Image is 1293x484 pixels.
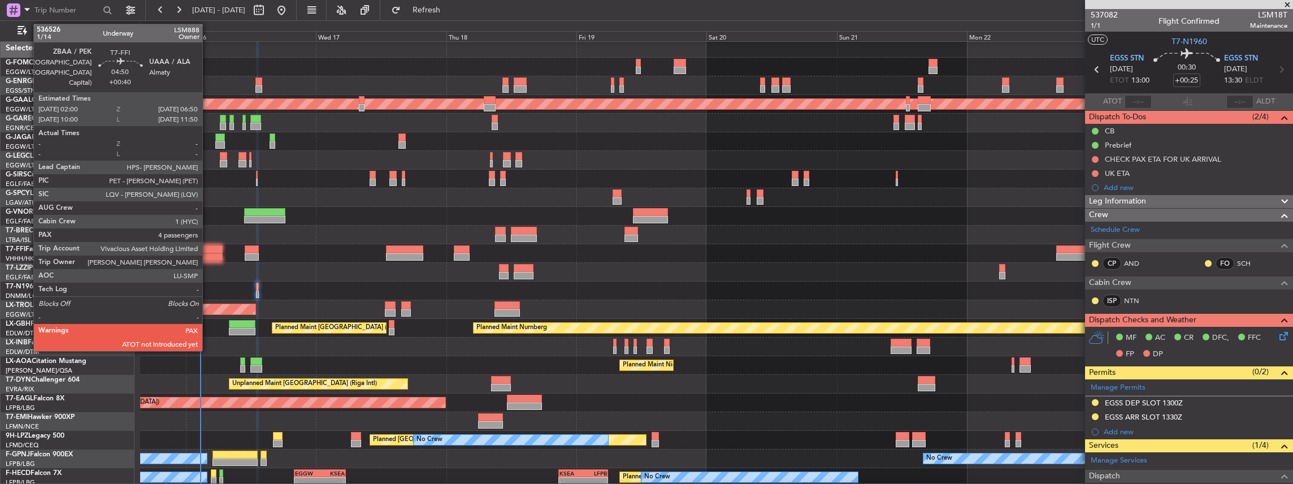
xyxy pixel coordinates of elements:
[1153,349,1163,360] span: DP
[1103,257,1121,270] div: CP
[1105,398,1183,408] div: EGSS DEP SLOT 1300Z
[706,31,836,41] div: Sat 20
[1159,15,1220,27] div: Flight Confirmed
[6,59,73,66] a: G-FOMOGlobal 6000
[583,470,607,477] div: LFPB
[1224,53,1258,64] span: EGSS STN
[386,1,454,19] button: Refresh
[1224,64,1247,75] span: [DATE]
[1089,439,1118,452] span: Services
[1105,168,1130,178] div: UK ETA
[275,319,453,336] div: Planned Maint [GEOGRAPHIC_DATA] ([GEOGRAPHIC_DATA])
[1124,296,1149,306] a: NTN
[6,68,40,76] a: EGGW/LTN
[6,302,30,309] span: LX-TRO
[6,171,71,178] a: G-SIRSCitation Excel
[1089,276,1131,289] span: Cabin Crew
[1252,366,1269,378] span: (0/2)
[6,209,33,215] span: G-VNOR
[1091,9,1118,21] span: 537082
[1131,75,1149,87] span: 13:00
[6,217,35,226] a: EGLF/FAB
[6,422,39,431] a: LFMN/NCE
[6,97,99,103] a: G-GAALCessna Citation XLS+
[6,377,31,383] span: T7-DYN
[29,27,119,35] span: Only With Activity
[1105,140,1131,150] div: Prebrief
[6,302,66,309] a: LX-TROLegacy 650
[6,395,33,402] span: T7-EAGL
[1224,75,1242,87] span: 13:30
[1256,96,1275,107] span: ALDT
[6,153,66,159] a: G-LEGCLegacy 600
[1110,64,1133,75] span: [DATE]
[1126,349,1134,360] span: FP
[6,190,30,197] span: G-SPCY
[1155,332,1165,344] span: AC
[1105,126,1114,136] div: CB
[6,433,28,439] span: 9H-LPZ
[1250,9,1287,21] span: LSM18T
[6,87,36,95] a: EGSS/STN
[1088,34,1108,45] button: UTC
[6,451,30,458] span: F-GPNJ
[6,78,70,85] a: G-ENRGPraetor 600
[926,450,952,467] div: No Crew
[6,321,31,327] span: LX-GBH
[6,153,30,159] span: G-LEGC
[837,31,967,41] div: Sun 21
[186,31,316,41] div: Tue 16
[403,6,450,14] span: Refresh
[1212,332,1229,344] span: DFC,
[6,254,39,263] a: VHHH/HKG
[6,265,29,271] span: T7-LZZI
[1110,75,1129,87] span: ETOT
[1245,75,1263,87] span: ELDT
[6,236,31,244] a: LTBA/ISL
[295,470,320,477] div: EGGW
[6,227,77,234] a: T7-BREChallenger 604
[12,22,123,40] button: Only With Activity
[1250,21,1287,31] span: Maintenance
[1178,62,1196,74] span: 00:30
[1105,154,1221,164] div: CHECK PAX ETA FOR UK ARRIVAL
[6,348,39,356] a: EDLW/DTM
[1091,21,1118,31] span: 1/1
[416,431,442,448] div: No Crew
[6,124,40,132] a: EGNR/CEG
[6,134,32,141] span: G-JAGA
[1089,111,1146,124] span: Dispatch To-Dos
[6,246,25,253] span: T7-FFI
[1103,295,1121,307] div: ISP
[1216,257,1234,270] div: FO
[6,329,39,338] a: EDLW/DTM
[6,377,80,383] a: T7-DYNChallenger 604
[1248,332,1261,344] span: FFC
[1104,427,1287,437] div: Add new
[6,339,28,346] span: LX-INB
[6,385,34,394] a: EVRA/RIX
[6,310,40,319] a: EGGW/LTN
[192,5,245,15] span: [DATE] - [DATE]
[6,339,95,346] a: LX-INBFalcon 900EX EASy II
[1089,209,1108,222] span: Crew
[1089,366,1116,379] span: Permits
[1089,470,1120,483] span: Dispatch
[1124,258,1149,269] a: AND
[1110,53,1144,64] span: EGSS STN
[1171,36,1207,47] span: T7-N1960
[6,414,75,421] a: T7-EMIHawker 900XP
[6,358,86,365] a: LX-AOACitation Mustang
[316,31,446,41] div: Wed 17
[6,470,62,477] a: F-HECDFalcon 7X
[6,265,67,271] a: T7-LZZIPraetor 600
[1091,455,1147,466] a: Manage Services
[967,31,1097,41] div: Mon 22
[6,78,32,85] span: G-ENRG
[142,23,162,32] div: [DATE]
[6,414,28,421] span: T7-EMI
[623,357,749,374] div: Planned Maint Nice ([GEOGRAPHIC_DATA])
[1091,224,1140,236] a: Schedule Crew
[1184,332,1194,344] span: CR
[6,115,99,122] a: G-GARECessna Citation XLS+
